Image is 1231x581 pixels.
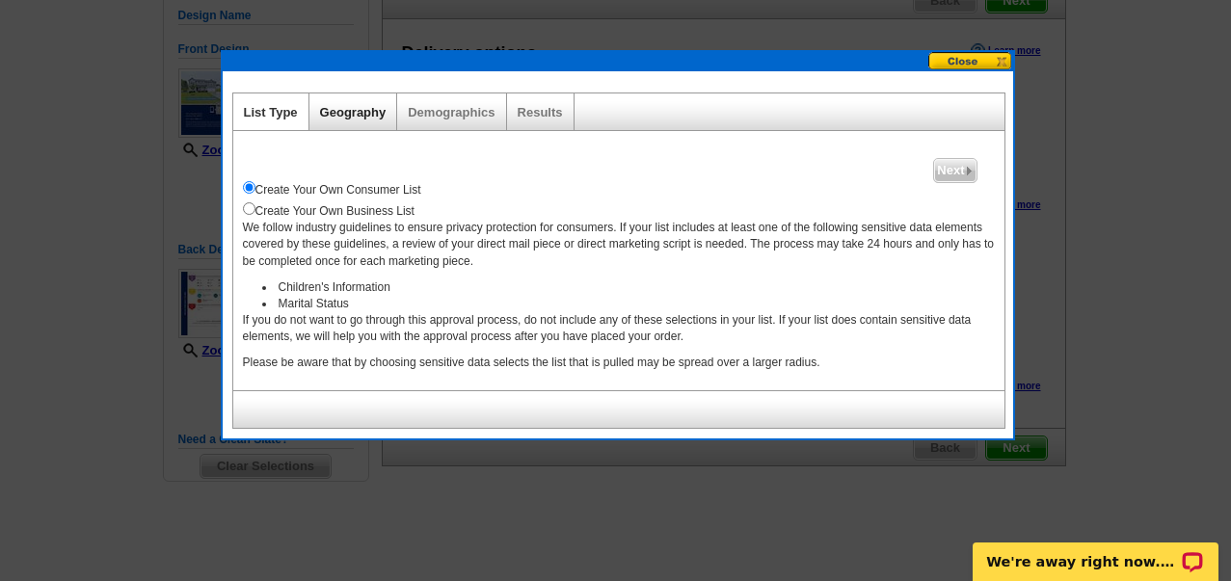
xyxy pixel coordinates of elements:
p: We follow industry guidelines to ensure privacy protection for consumers. If your list includes a... [243,220,995,269]
a: Demographics [408,105,495,119]
p: If you do not want to go through this approval process, do not include any of these selections in... [243,312,995,345]
div: Create Your Own Business List [243,198,995,220]
div: Create Your Own Consumer List [243,177,995,198]
iframe: LiveChat chat widget [960,520,1231,581]
img: button-next-arrow-gray.png [965,167,974,175]
a: Results [518,105,563,119]
li: Marital Status [262,296,995,312]
a: Geography [320,105,387,119]
p: Please be aware that by choosing sensitive data selects the list that is pulled may be spread ove... [243,355,995,371]
span: Next [934,159,976,182]
a: List Type [244,105,298,119]
a: Next [933,158,977,183]
li: Children's Information [262,279,995,296]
